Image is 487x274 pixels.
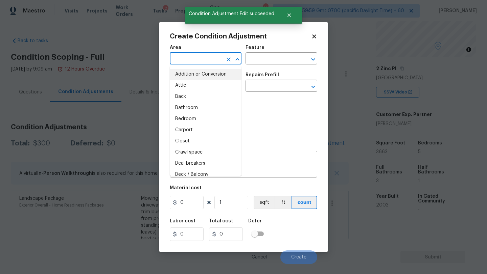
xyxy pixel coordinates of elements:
[252,255,267,260] span: Cancel
[308,82,318,91] button: Open
[241,250,278,264] button: Cancel
[308,55,318,64] button: Open
[170,113,241,125] li: Bedroom
[170,45,181,50] h5: Area
[170,91,241,102] li: Back
[275,196,292,209] button: ft
[170,125,241,136] li: Carport
[233,55,242,64] button: Close
[246,73,279,77] h5: Repairs Prefill
[170,158,241,169] li: Deal breakers
[170,69,241,80] li: Addition or Conversion
[246,45,264,50] h5: Feature
[291,255,306,260] span: Create
[170,219,195,223] h5: Labor cost
[254,196,275,209] button: sqft
[292,196,317,209] button: count
[170,186,202,190] h5: Material cost
[170,136,241,147] li: Closet
[170,33,311,40] h2: Create Condition Adjustment
[170,102,241,113] li: Bathroom
[170,80,241,91] li: Attic
[185,7,278,21] span: Condition Adjustment Edit succeeded
[224,55,233,64] button: Clear
[280,250,317,264] button: Create
[248,219,262,223] h5: Defer
[278,8,300,22] button: Close
[170,169,241,180] li: Deck / Balcony
[209,219,233,223] h5: Total cost
[170,147,241,158] li: Crawl space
